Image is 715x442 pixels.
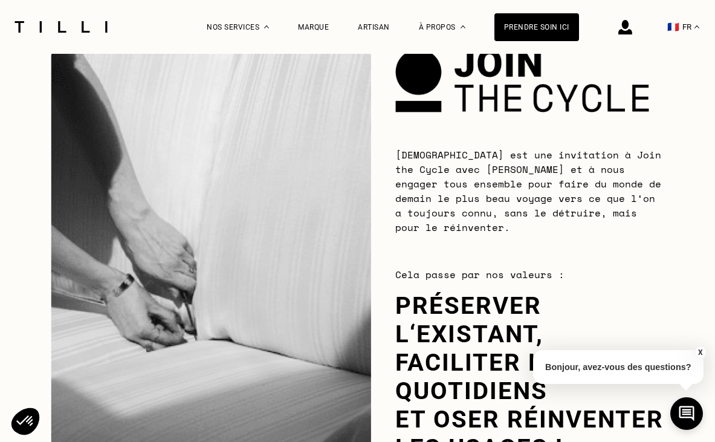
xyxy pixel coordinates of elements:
[395,267,664,282] p: Cela passe par nos valeurs :
[395,49,649,112] img: logo Join the cycle noir
[618,20,632,34] img: icône connexion
[694,25,699,28] img: menu déroulant
[494,13,579,41] a: Prendre soin ici
[395,148,664,235] p: [DEMOGRAPHIC_DATA] est une invitation à Join the Cycle avec [PERSON_NAME] et à nous engager tous ...
[694,346,706,359] button: X
[298,23,329,31] a: Marque
[10,21,112,33] img: Logo du service de couturière Tilli
[533,350,704,384] p: Bonjour, avez-vous des questions?
[667,21,679,33] span: 🇫🇷
[358,23,390,31] a: Artisan
[264,25,269,28] img: Menu déroulant
[461,25,465,28] img: Menu déroulant à propos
